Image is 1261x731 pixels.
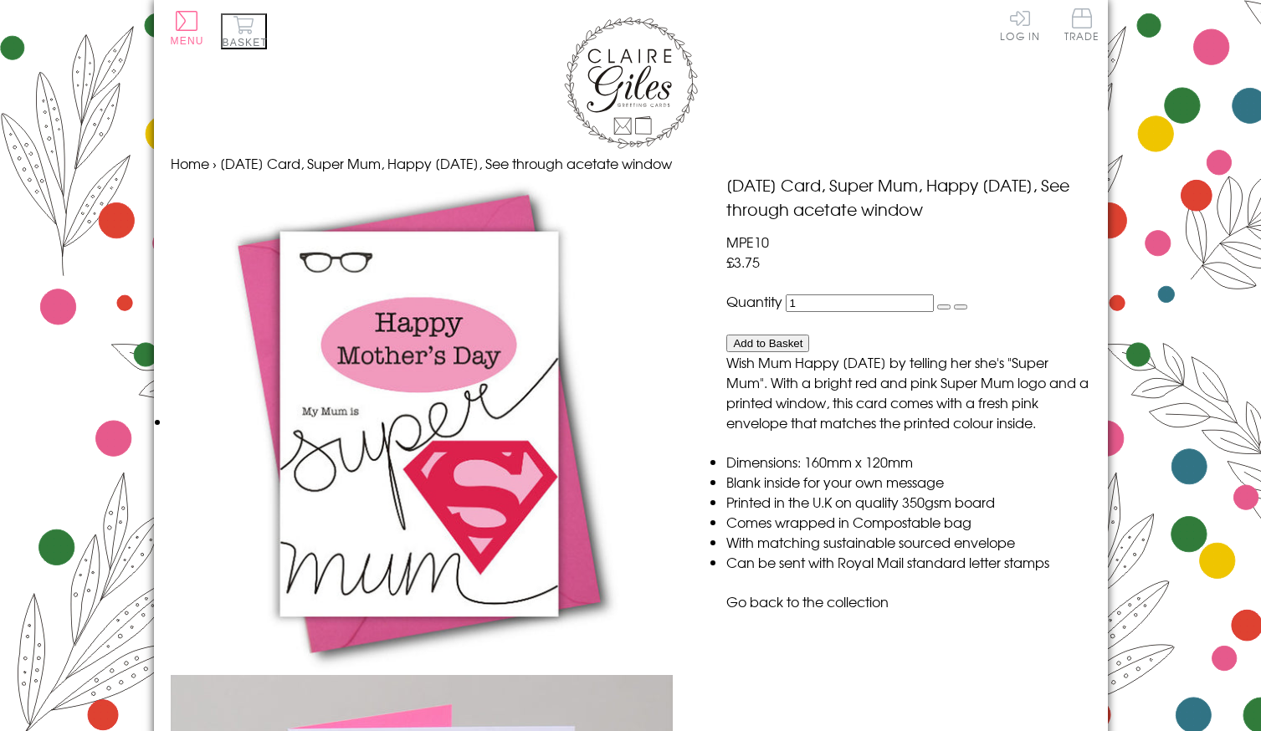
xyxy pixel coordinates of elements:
label: Quantity [726,291,782,311]
button: Add to Basket [726,335,809,352]
button: Menu [171,11,204,47]
li: Comes wrapped in Compostable bag [726,512,1090,532]
li: With matching sustainable sourced envelope [726,532,1090,552]
nav: breadcrumbs [171,153,1091,173]
a: Go back to the collection [726,591,889,611]
span: › [213,153,217,173]
a: Home [171,153,209,173]
p: Wish Mum Happy [DATE] by telling her she's "Super Mum". With a bright red and pink Super Mum logo... [726,352,1090,432]
li: Dimensions: 160mm x 120mm [726,452,1090,472]
h1: [DATE] Card, Super Mum, Happy [DATE], See through acetate window [726,173,1090,222]
span: MPE10 [726,232,769,252]
span: [DATE] Card, Super Mum, Happy [DATE], See through acetate window [220,153,672,173]
a: Log In [1000,8,1040,41]
li: Blank inside for your own message [726,472,1090,492]
span: Add to Basket [733,337,802,350]
li: Printed in the U.K on quality 350gsm board [726,492,1090,512]
li: Can be sent with Royal Mail standard letter stamps [726,552,1090,572]
span: Trade [1064,8,1100,41]
img: Claire Giles Greetings Cards [564,17,698,149]
span: £3.75 [726,252,760,272]
button: Basket [221,13,267,49]
span: Menu [171,35,204,47]
a: Trade [1064,8,1100,44]
img: Mother's Day Card, Super Mum, Happy Mother's Day, See through acetate window [171,173,667,675]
